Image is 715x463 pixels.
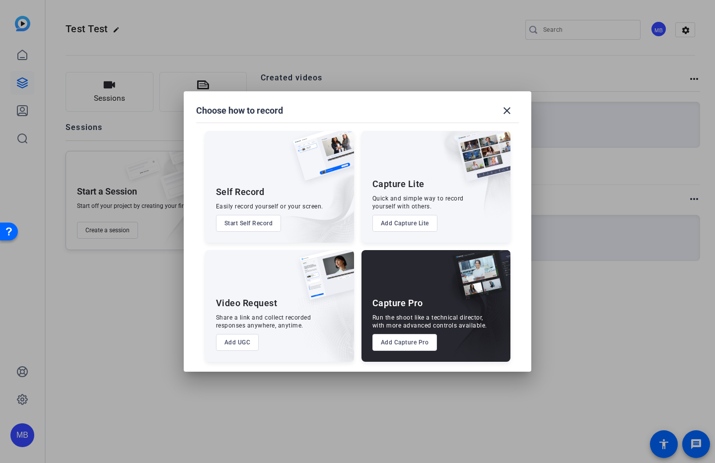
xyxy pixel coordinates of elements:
[372,334,437,351] button: Add Capture Pro
[292,250,354,310] img: ugc-content.png
[449,131,510,192] img: capture-lite.png
[286,131,354,191] img: self-record.png
[437,263,510,362] img: embarkstudio-capture-pro.png
[196,105,283,117] h1: Choose how to record
[268,152,354,243] img: embarkstudio-self-record.png
[216,215,282,232] button: Start Self Record
[372,297,423,309] div: Capture Pro
[501,105,513,117] mat-icon: close
[372,178,425,190] div: Capture Lite
[445,250,510,311] img: capture-pro.png
[216,297,278,309] div: Video Request
[216,186,265,198] div: Self Record
[372,195,464,210] div: Quick and simple way to record yourself with others.
[216,314,311,330] div: Share a link and collect recorded responses anywhere, anytime.
[216,334,259,351] button: Add UGC
[216,202,323,210] div: Easily record yourself or your screen.
[296,281,354,362] img: embarkstudio-ugc-content.png
[422,131,510,230] img: embarkstudio-capture-lite.png
[372,314,487,330] div: Run the shoot like a technical director, with more advanced controls available.
[372,215,437,232] button: Add Capture Lite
